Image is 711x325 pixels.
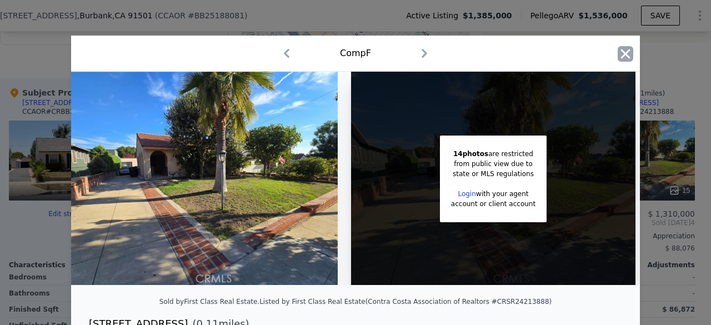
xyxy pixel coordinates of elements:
div: account or client account [451,199,535,209]
img: Property Img [53,72,338,285]
span: 14 photos [453,150,488,158]
div: Sold by First Class Real Estate . [159,298,259,306]
div: Comp F [340,47,371,60]
a: Login [458,190,475,198]
div: state or MLS regulations [451,169,535,179]
div: from public view due to [451,159,535,169]
div: are restricted [451,149,535,159]
div: Listed by First Class Real Estate (Contra Costa Association of Realtors #CRSR24213888) [259,298,552,306]
span: with your agent [476,190,529,198]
